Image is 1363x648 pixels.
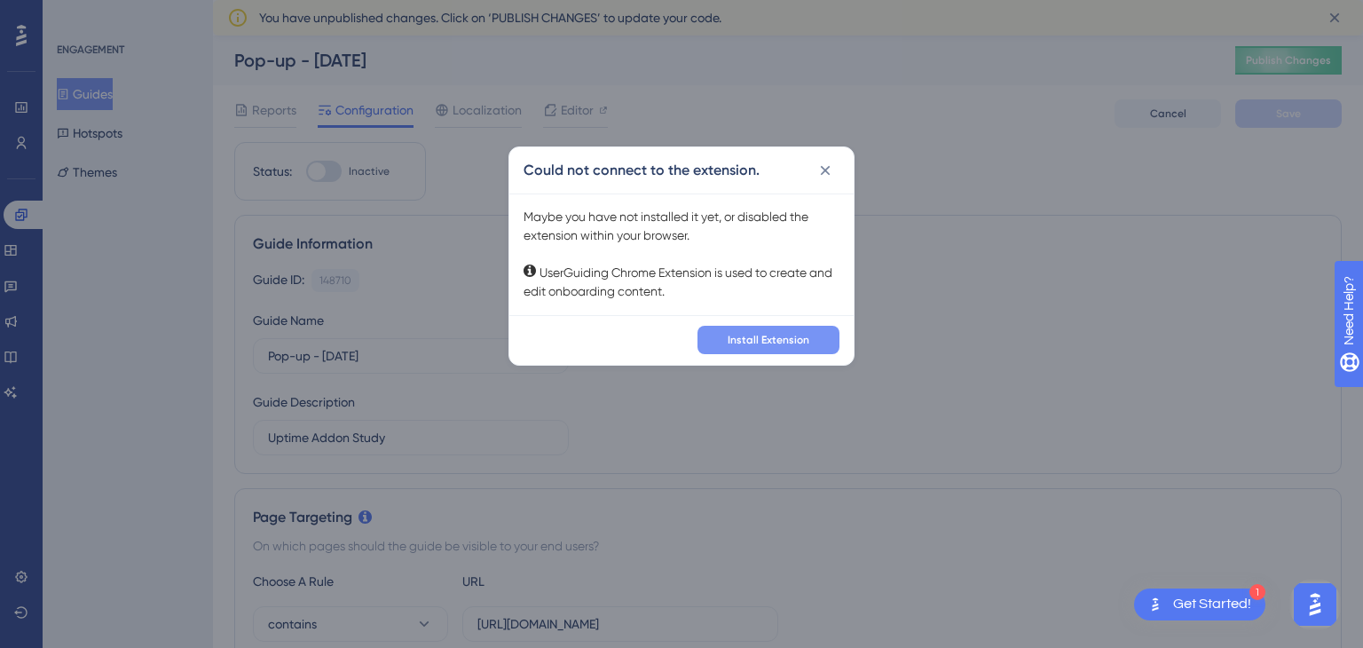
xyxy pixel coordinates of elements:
[524,160,760,181] h2: Could not connect to the extension.
[1134,589,1265,620] div: Open Get Started! checklist, remaining modules: 1
[1249,584,1265,600] div: 1
[524,208,839,301] div: Maybe you have not installed it yet, or disabled the extension within your browser. UserGuiding C...
[728,333,809,347] span: Install Extension
[1173,595,1251,614] div: Get Started!
[1288,578,1342,631] iframe: UserGuiding AI Assistant Launcher
[1145,594,1166,615] img: launcher-image-alternative-text
[42,4,111,26] span: Need Help?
